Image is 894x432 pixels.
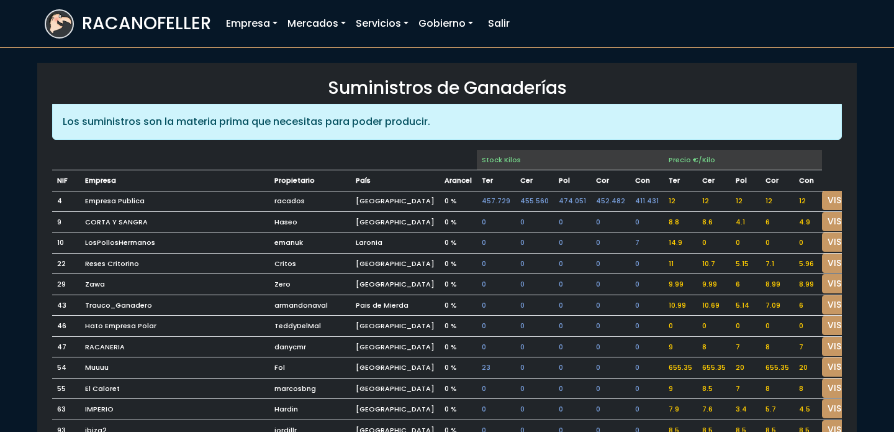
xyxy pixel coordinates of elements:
[630,191,664,211] td: 411.431
[515,378,554,399] td: 0
[515,170,554,191] td: CERDO
[477,399,515,420] td: 0
[731,253,761,274] td: 5.15
[269,232,351,254] td: emanuk
[697,191,731,211] td: 12
[515,399,554,420] td: 0
[269,253,351,274] td: Critos
[483,11,515,36] a: Salir
[591,357,630,379] td: 0
[515,211,554,232] td: 0
[351,211,440,232] td: [GEOGRAPHIC_DATA]
[761,232,794,254] td: 0
[515,357,554,379] td: 0
[269,295,351,316] td: armandonaval
[697,232,731,254] td: 0
[351,378,440,399] td: [GEOGRAPHIC_DATA]
[731,232,761,254] td: 0
[52,191,80,211] td: 4
[822,191,867,210] a: VISITAR
[351,191,440,211] td: [GEOGRAPHIC_DATA]
[822,274,867,293] a: VISITAR
[794,357,822,379] td: 20
[822,357,867,377] a: VISITAR
[440,378,477,399] td: 0 %
[269,316,351,337] td: TeddyDelMal
[731,357,761,379] td: 20
[731,191,761,211] td: 12
[664,378,697,399] td: 9
[664,316,697,337] td: 0
[52,232,80,254] td: 10
[80,232,269,254] td: LosPollosHermanos
[269,378,351,399] td: marcosbng
[554,316,591,337] td: 0
[477,232,515,254] td: 0
[477,253,515,274] td: 0
[554,211,591,232] td: 0
[591,399,630,420] td: 0
[351,295,440,316] td: Pais de Mierda
[515,191,554,211] td: 455.560
[731,378,761,399] td: 7
[554,378,591,399] td: 0
[351,253,440,274] td: [GEOGRAPHIC_DATA]
[80,211,269,232] td: CORTA Y SANGRA
[731,274,761,295] td: 6
[554,170,591,191] td: POLLO
[554,399,591,420] td: 0
[351,170,440,191] td: País
[761,295,794,316] td: 7.09
[45,6,211,42] a: RACANOFELLER
[697,336,731,357] td: 8
[664,191,697,211] td: 12
[591,191,630,211] td: 452.482
[591,211,630,232] td: 0
[664,150,822,170] td: Precio €/Kilo
[591,316,630,337] td: 0
[554,357,591,379] td: 0
[731,170,761,191] td: POLLO
[269,170,351,191] td: Propietario
[664,336,697,357] td: 9
[52,316,80,337] td: 46
[477,191,515,211] td: 457.729
[515,316,554,337] td: 0
[697,378,731,399] td: 8.5
[80,378,269,399] td: El Caloret
[822,399,867,418] a: VISITAR
[794,316,822,337] td: 0
[630,232,664,254] td: 7
[82,13,211,34] h3: RACANOFELLER
[269,357,351,379] td: Fol
[477,378,515,399] td: 0
[697,295,731,316] td: 10.69
[794,295,822,316] td: 6
[80,336,269,357] td: RACANERIA
[269,211,351,232] td: Haseo
[794,399,822,420] td: 4.5
[761,211,794,232] td: 6
[664,253,697,274] td: 11
[731,399,761,420] td: 3.4
[351,274,440,295] td: [GEOGRAPHIC_DATA]
[80,274,269,295] td: Zawa
[630,295,664,316] td: 0
[80,170,269,191] td: Empresa
[731,211,761,232] td: 4.1
[761,253,794,274] td: 7.1
[440,191,477,211] td: 0 %
[664,399,697,420] td: 7.9
[351,336,440,357] td: [GEOGRAPHIC_DATA]
[591,253,630,274] td: 0
[52,104,842,140] div: Los suministros son la materia prima que necesitas para poder producir.
[822,254,867,273] a: VISITAR
[52,274,80,295] td: 29
[351,232,440,254] td: Laronia
[731,336,761,357] td: 7
[794,191,822,211] td: 12
[440,399,477,420] td: 0 %
[794,170,822,191] td: CONEJO
[591,295,630,316] td: 0
[515,253,554,274] td: 0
